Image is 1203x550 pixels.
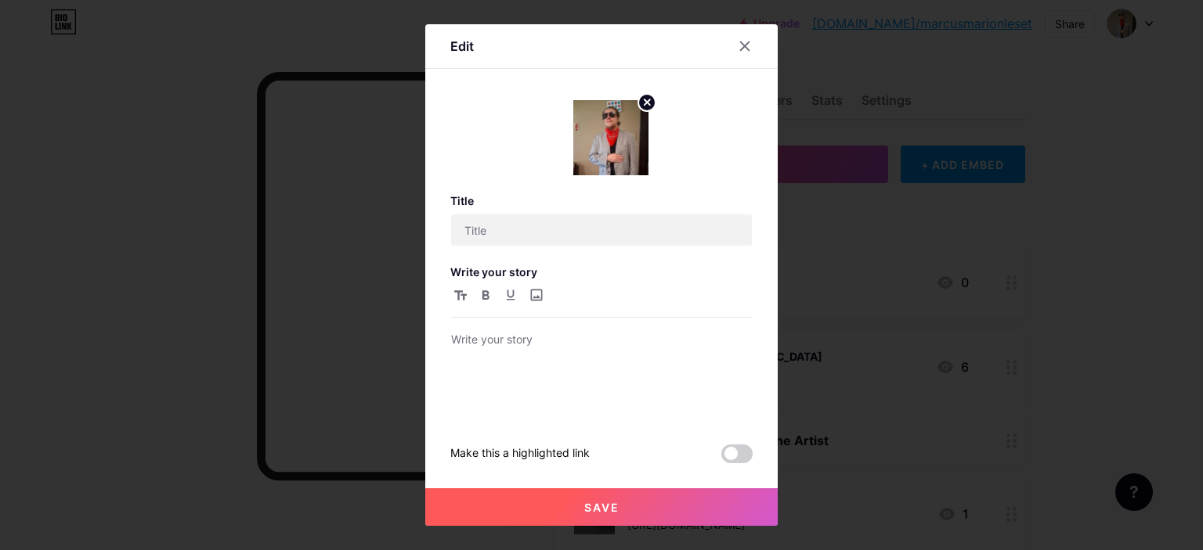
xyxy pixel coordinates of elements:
[450,194,753,207] h3: Title
[451,214,752,246] input: Title
[450,444,590,463] div: Make this a highlighted link
[584,501,620,514] span: Save
[450,37,474,56] div: Edit
[450,265,753,279] h3: Write your story
[573,100,648,175] img: link_thumbnail
[425,488,778,526] button: Save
